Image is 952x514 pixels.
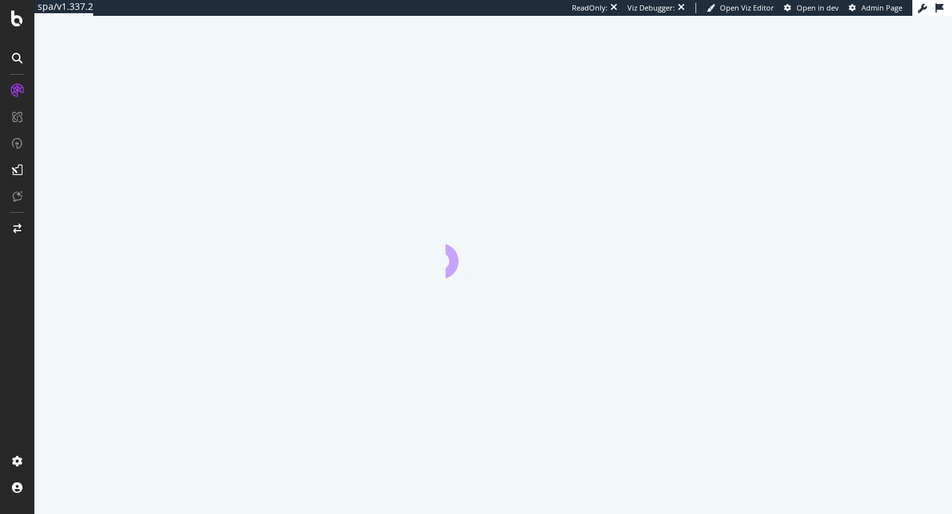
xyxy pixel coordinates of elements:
[849,3,902,13] a: Admin Page
[720,3,774,13] span: Open Viz Editor
[446,231,541,278] div: animation
[784,3,839,13] a: Open in dev
[861,3,902,13] span: Admin Page
[707,3,774,13] a: Open Viz Editor
[627,3,675,13] div: Viz Debugger:
[572,3,608,13] div: ReadOnly:
[797,3,839,13] span: Open in dev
